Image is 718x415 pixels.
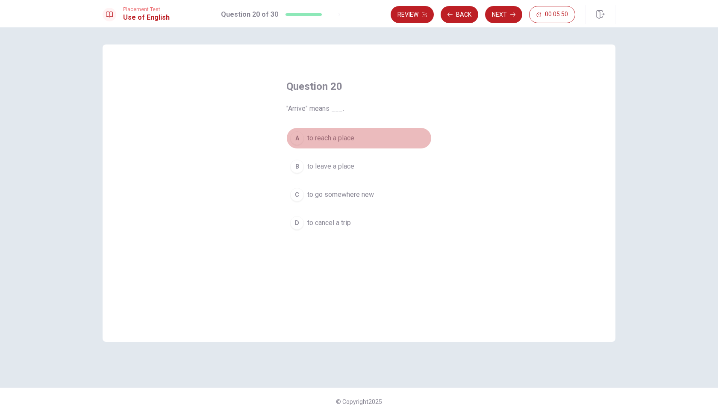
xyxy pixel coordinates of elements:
[286,127,432,149] button: Ato reach a place
[290,131,304,145] div: A
[286,156,432,177] button: Bto leave a place
[529,6,575,23] button: 00:05:50
[286,184,432,205] button: Cto go somewhere new
[307,133,354,143] span: to reach a place
[307,190,374,200] span: to go somewhere new
[286,212,432,234] button: Dto cancel a trip
[485,6,522,23] button: Next
[286,104,432,114] span: "Arrive" means ___.
[290,160,304,173] div: B
[391,6,434,23] button: Review
[307,218,351,228] span: to cancel a trip
[290,188,304,202] div: C
[336,398,382,405] span: © Copyright 2025
[123,6,170,12] span: Placement Test
[123,12,170,23] h1: Use of English
[545,11,568,18] span: 00:05:50
[307,161,354,172] span: to leave a place
[290,216,304,230] div: D
[441,6,478,23] button: Back
[221,9,278,20] h1: Question 20 of 30
[286,80,432,93] h4: Question 20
